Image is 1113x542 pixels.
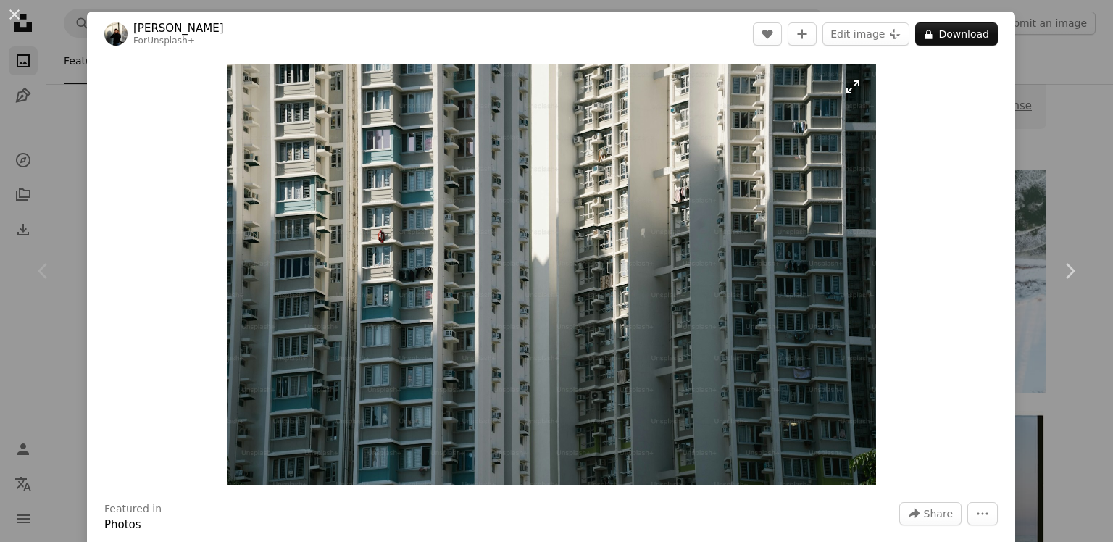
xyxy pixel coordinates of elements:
a: Unsplash+ [147,36,195,46]
button: Download [915,22,998,46]
button: Edit image [822,22,909,46]
button: Like [753,22,782,46]
a: Photos [104,518,141,531]
img: Tall apartment buildings with many windows and balconies. [227,64,876,485]
span: Share [924,503,953,525]
button: Share this image [899,502,962,525]
a: Next [1026,201,1113,341]
img: Go to Giulia Squillace's profile [104,22,128,46]
a: [PERSON_NAME] [133,21,224,36]
div: For [133,36,224,47]
button: Zoom in on this image [227,64,876,485]
button: Add to Collection [788,22,817,46]
h3: Featured in [104,502,162,517]
button: More Actions [967,502,998,525]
